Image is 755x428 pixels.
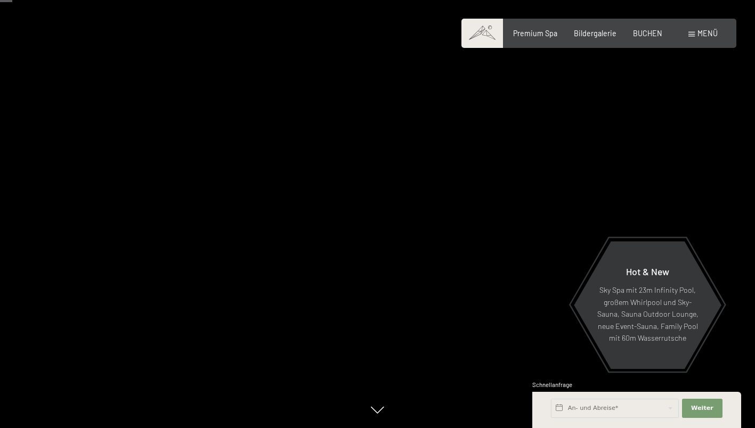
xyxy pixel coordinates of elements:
a: Bildergalerie [574,29,616,38]
button: Weiter [682,399,722,418]
a: Premium Spa [513,29,557,38]
span: Weiter [691,404,713,413]
p: Sky Spa mit 23m Infinity Pool, großem Whirlpool und Sky-Sauna, Sauna Outdoor Lounge, neue Event-S... [597,284,699,344]
a: Hot & New Sky Spa mit 23m Infinity Pool, großem Whirlpool und Sky-Sauna, Sauna Outdoor Lounge, ne... [573,241,722,369]
span: Schnellanfrage [532,381,572,388]
span: Menü [697,29,718,38]
span: Hot & New [626,266,669,277]
a: BUCHEN [633,29,662,38]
